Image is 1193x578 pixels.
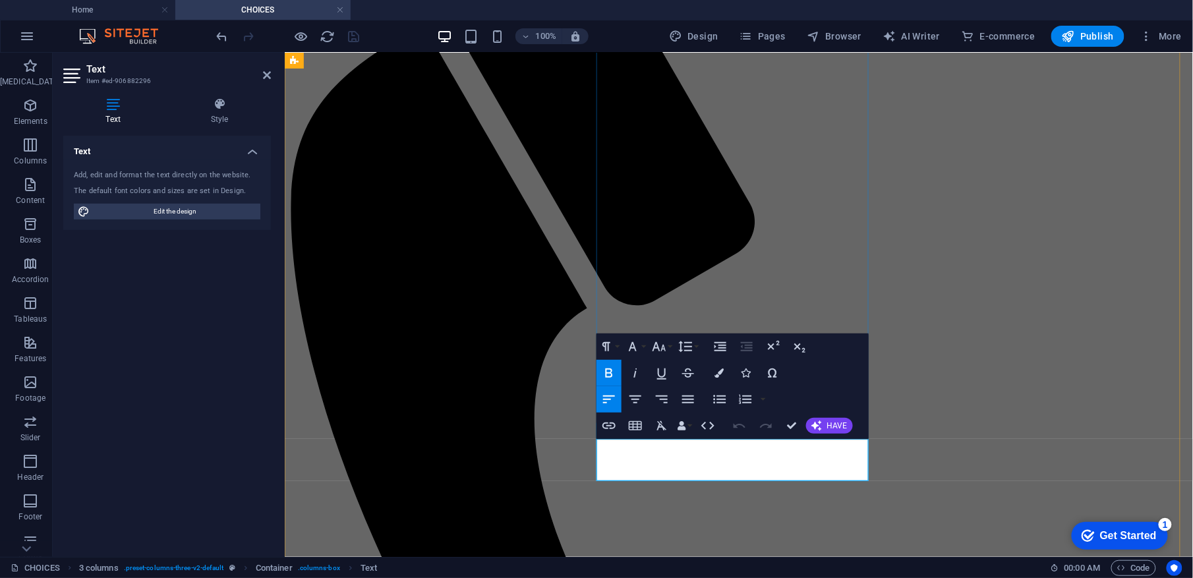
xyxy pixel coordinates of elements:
[1080,31,1114,42] font: Publish
[124,560,224,576] span: . preset-columns-three-v2-default
[15,393,45,403] p: Footage
[649,386,674,413] button: Align Right
[15,353,46,364] p: Features
[801,26,867,47] button: Browser
[827,422,848,430] span: HAVE
[664,26,724,47] button: Design
[1135,26,1187,47] button: More
[676,413,694,439] button: Data Bindings
[676,386,701,413] button: Align Justify
[14,314,47,324] p: Tableaus
[687,31,718,42] font: Design
[1167,560,1182,576] button: Usercentrics
[74,186,260,197] div: The default font colors and sizes are set in Design.
[215,29,230,44] i: Annuler : Modifier la distance (Ctrl+Z)
[760,360,785,386] button: Special Characters
[79,560,119,576] span: Cliquez pour sélectionner. Double-cliquez pour modifier.
[676,360,701,386] button: Strikethrough
[79,560,378,576] nav: breadcrumb
[727,413,752,439] button: Undo (Ctrl+Z)
[16,195,45,206] p: Content
[17,472,44,482] p: Header
[12,7,108,34] div: Get Started 1 items remaining, 80% complete
[12,274,49,285] p: Accordion
[1074,563,1076,573] span: :
[980,31,1035,42] font: E-commerce
[74,170,260,181] div: Add, edit and format the text directly on the website.
[14,116,47,127] p: Elements
[1051,26,1124,47] button: Publish
[105,115,121,124] font: Text
[1131,560,1150,576] font: Code
[758,31,786,42] font: Pages
[761,333,786,360] button: Superscript
[11,560,60,576] a: Cliquez pour annuler la sélection. Double-cliquez pour ouvrir Pages.
[596,333,622,360] button: Paragraph Format
[211,115,229,124] font: Style
[707,360,732,386] button: Colors
[94,204,256,219] span: Edit the design
[826,31,862,42] font: Browser
[535,28,556,44] h6: 100%
[293,28,309,44] button: Cliquez ici pour quitter le mode Aperçu et poursuivre l'édition.
[515,28,562,44] button: 100%
[20,235,42,245] p: Boxes
[20,432,41,443] p: Slider
[1064,560,1101,576] span: 00 00 AM
[1051,560,1101,576] h6: Durée de la session
[18,511,42,522] p: Footer
[361,560,377,576] span: Cliquez pour sélectionner. Double-cliquez pour modifier.
[708,333,733,360] button: Increase Indent
[623,413,648,439] button: Insert Table
[676,333,701,360] button: Line Height
[780,413,805,439] button: Confirm (Ctrl+⏎)
[229,564,235,571] i: Cet élément est une présélection personnalisable.
[569,30,581,42] i: Lors du redimensionnement, ajuster automatiquement le niveau de zoom en fonction de l'appareil sé...
[734,26,791,47] button: Pages
[758,386,769,413] button: Ordered List
[695,413,720,439] button: HTML
[214,28,230,44] button: undo
[1159,31,1182,42] font: More
[175,3,351,17] h4: CHOICES
[40,14,97,26] div: Get Started
[753,413,778,439] button: Redo (Ctrl+Shift+Z)
[787,333,812,360] button: Subscript
[320,29,335,44] i: Actualiser la page
[63,136,271,159] h4: Text
[99,3,112,16] div: 1
[707,386,732,413] button: Unordered List
[74,204,260,219] button: Edit the design
[902,31,941,42] font: AI Writer
[596,360,622,386] button: Bold (Ctrl+B)
[14,156,47,166] p: Columns
[733,386,758,413] button: Ordered List
[596,413,622,439] button: Insert Link
[623,386,648,413] button: Align Center
[877,26,945,47] button: AI Writer
[734,333,759,360] button: Decrease Indent
[24,560,60,576] font: CHOICES
[76,28,175,44] img: Editor Logo
[86,75,245,87] h3: Item #ed-906882296
[623,333,648,360] button: Font Family
[734,360,759,386] button: Icons
[649,413,674,439] button: Clear Formatting
[956,26,1040,47] button: E-commerce
[649,360,674,386] button: Underline (Ctrl+U)
[806,418,853,434] button: HAVE
[320,28,335,44] button: Reload
[298,560,340,576] span: . columns-box
[1111,560,1156,576] button: Code
[649,333,674,360] button: Font Size
[664,26,724,47] div: Design (Ctrl+Alt+Y)
[623,360,648,386] button: Italic (Ctrl+I)
[86,63,271,75] h2: Text
[596,386,622,413] button: Align Left
[256,560,293,576] span: Cliquez pour sélectionner. Double-cliquez pour modifier.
